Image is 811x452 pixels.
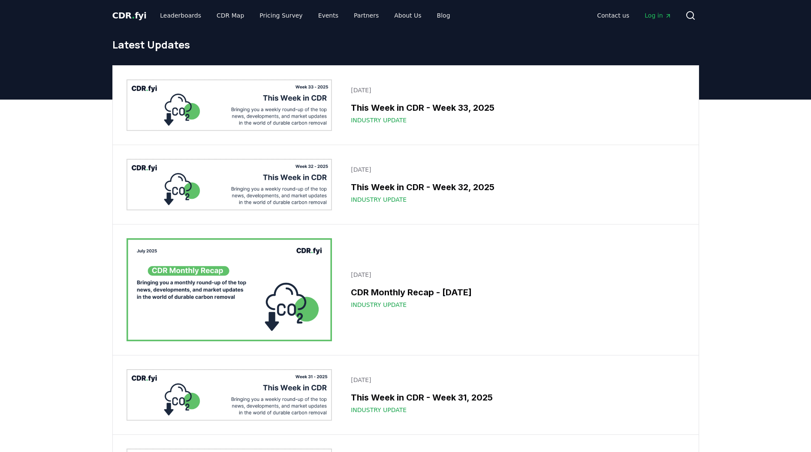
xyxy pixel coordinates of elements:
a: CDR.fyi [112,9,147,21]
nav: Main [590,8,678,23]
span: Industry Update [351,300,407,309]
a: [DATE]This Week in CDR - Week 32, 2025Industry Update [346,160,684,209]
a: Events [311,8,345,23]
a: About Us [387,8,428,23]
a: Blog [430,8,457,23]
a: Contact us [590,8,636,23]
h3: This Week in CDR - Week 31, 2025 [351,391,679,404]
span: . [132,10,135,21]
img: CDR Monthly Recap - July 2025 blog post image [127,238,332,341]
p: [DATE] [351,165,679,174]
a: Pricing Survey [253,8,309,23]
img: This Week in CDR - Week 32, 2025 blog post image [127,159,332,210]
img: This Week in CDR - Week 33, 2025 blog post image [127,79,332,131]
p: [DATE] [351,376,679,384]
img: This Week in CDR - Week 31, 2025 blog post image [127,369,332,421]
h3: This Week in CDR - Week 33, 2025 [351,101,679,114]
h1: Latest Updates [112,38,699,52]
h3: CDR Monthly Recap - [DATE] [351,286,679,299]
span: Log in [645,11,671,20]
nav: Main [153,8,457,23]
a: [DATE]This Week in CDR - Week 31, 2025Industry Update [346,370,684,419]
span: Industry Update [351,406,407,414]
span: CDR fyi [112,10,147,21]
p: [DATE] [351,86,679,94]
a: Leaderboards [153,8,208,23]
a: Partners [347,8,386,23]
span: Industry Update [351,116,407,124]
a: [DATE]CDR Monthly Recap - [DATE]Industry Update [346,265,684,314]
span: Industry Update [351,195,407,204]
a: Log in [638,8,678,23]
a: CDR Map [210,8,251,23]
p: [DATE] [351,270,679,279]
h3: This Week in CDR - Week 32, 2025 [351,181,679,194]
a: [DATE]This Week in CDR - Week 33, 2025Industry Update [346,81,684,130]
